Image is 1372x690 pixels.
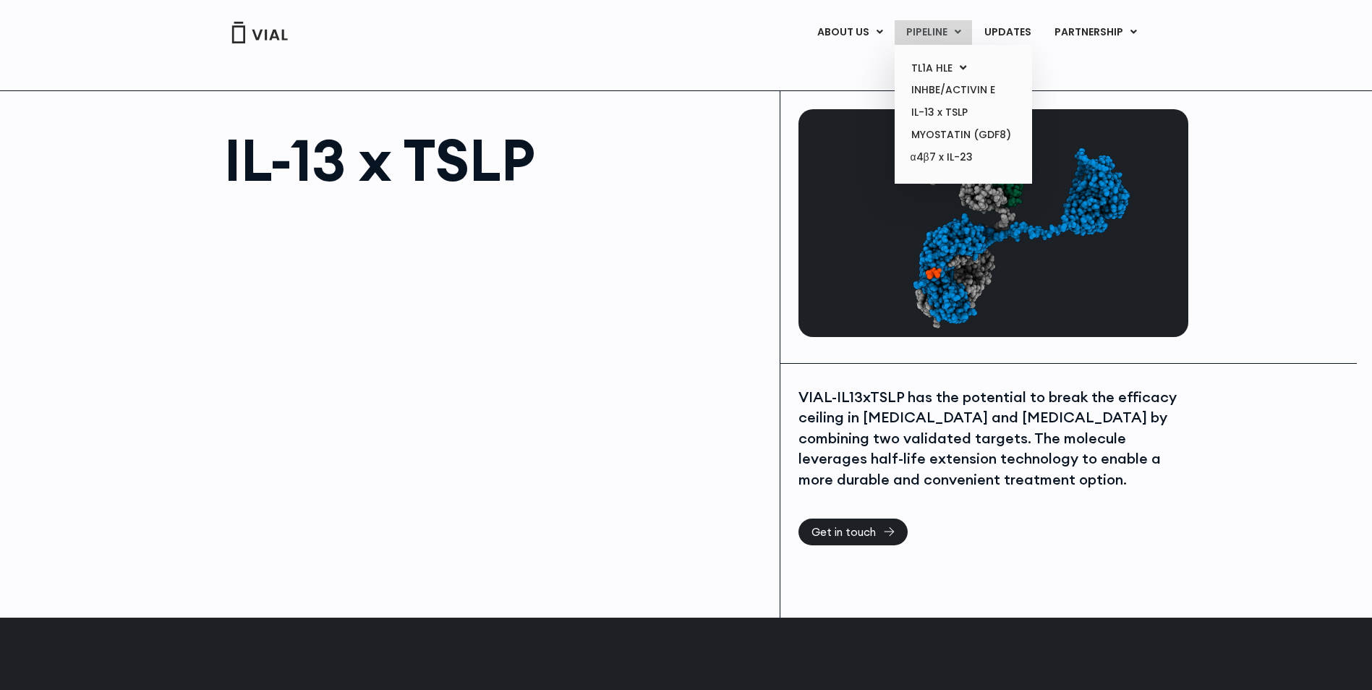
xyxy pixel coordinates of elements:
div: VIAL-IL13xTSLP has the potential to break the efficacy ceiling in [MEDICAL_DATA] and [MEDICAL_DAT... [798,387,1185,490]
a: ABOUT USMenu Toggle [806,20,894,45]
a: PARTNERSHIPMenu Toggle [1043,20,1149,45]
h1: IL-13 x TSLP [224,131,766,189]
a: TL1A HLEMenu Toggle [900,57,1026,80]
a: INHBE/ACTIVIN E [900,79,1026,101]
span: Get in touch [811,527,876,537]
a: MYOSTATIN (GDF8) [900,124,1026,146]
img: Vial Logo [231,22,289,43]
a: IL-13 x TSLP [900,101,1026,124]
a: UPDATES [973,20,1042,45]
a: Get in touch [798,519,908,545]
a: PIPELINEMenu Toggle [895,20,972,45]
a: α4β7 x IL-23 [900,146,1026,169]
